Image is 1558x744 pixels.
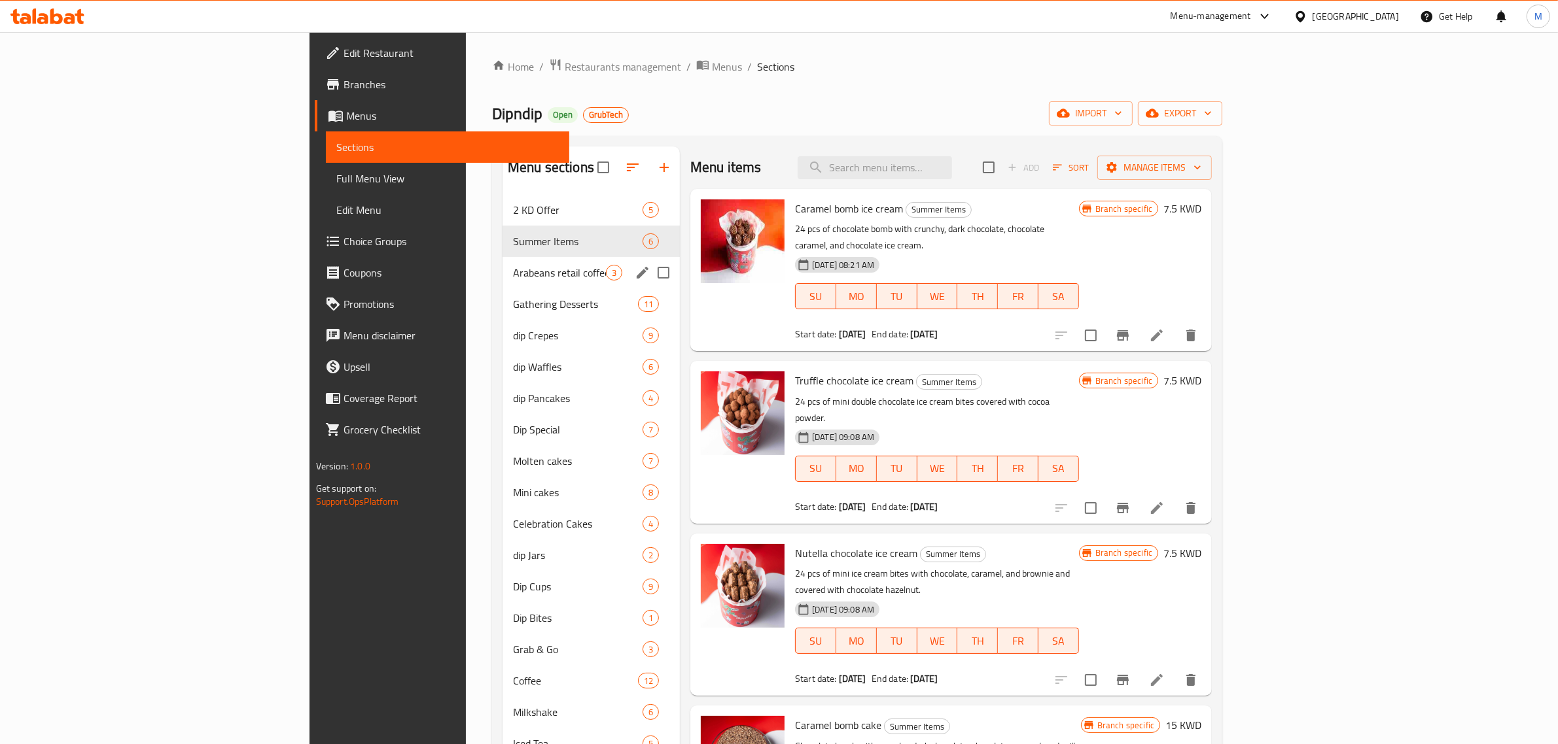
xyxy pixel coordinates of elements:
[513,516,643,532] div: Celebration Cakes
[1175,320,1207,351] button: delete
[885,719,949,734] span: Summer Items
[315,414,570,445] a: Grocery Checklist
[326,131,570,163] a: Sections
[1138,101,1222,126] button: export
[1092,719,1160,732] span: Branch specific
[1534,9,1542,24] span: M
[336,202,559,218] span: Edit Menu
[513,359,643,375] span: dip Waffles
[1044,459,1074,478] span: SA
[1050,158,1092,178] button: Sort
[643,455,658,467] span: 7
[801,287,831,306] span: SU
[565,59,681,75] span: Restaurants management
[1107,320,1139,351] button: Branch-specific-item
[346,108,559,124] span: Menus
[503,696,680,728] div: Milkshake6
[1175,664,1207,696] button: delete
[513,390,643,406] span: dip Pancakes
[503,571,680,602] div: Dip Cups9
[639,298,658,311] span: 11
[503,445,680,477] div: Molten cakes7
[910,498,938,515] b: [DATE]
[701,199,785,283] img: Caramel bomb ice cream
[326,194,570,226] a: Edit Menu
[877,456,917,482] button: TU
[795,283,836,309] button: SU
[643,202,659,218] div: items
[503,414,680,445] div: Dip Special7
[917,456,958,482] button: WE
[344,359,559,375] span: Upsell
[877,283,917,309] button: TU
[513,422,643,437] span: Dip Special
[513,233,643,249] div: Summer Items
[1038,456,1079,482] button: SA
[503,288,680,320] div: Gathering Desserts11
[747,59,752,75] li: /
[643,641,659,657] div: items
[998,283,1038,309] button: FR
[643,392,658,405] span: 4
[917,375,982,390] span: Summer Items
[617,152,648,183] span: Sort sections
[590,154,617,181] span: Select all sections
[701,544,785,628] img: Nutella chocolate ice cream
[503,351,680,382] div: dip Waffles6
[696,58,742,75] a: Menus
[1059,105,1122,122] span: import
[643,235,658,248] span: 6
[836,628,877,654] button: MO
[643,484,659,500] div: items
[1002,158,1044,178] span: Add item
[1163,544,1201,562] h6: 7.5 KWD
[643,610,659,626] div: items
[344,296,559,312] span: Promotions
[643,330,658,342] span: 9
[549,58,681,75] a: Restaurants management
[513,673,638,688] div: Coffee
[513,579,643,594] div: Dip Cups
[957,456,998,482] button: TH
[606,265,622,280] div: items
[917,283,958,309] button: WE
[344,328,559,343] span: Menu disclaimer
[872,498,908,515] span: End date:
[906,202,971,217] span: Summer Items
[336,171,559,186] span: Full Menu View
[1163,199,1201,218] h6: 7.5 KWD
[315,288,570,320] a: Promotions
[923,287,953,306] span: WE
[350,458,370,475] span: 1.0.0
[513,704,643,720] div: Milkshake
[1107,664,1139,696] button: Branch-specific-item
[643,706,658,719] span: 6
[801,632,831,651] span: SU
[315,351,570,382] a: Upsell
[513,202,643,218] span: 2 KD Offer
[839,670,866,687] b: [DATE]
[1003,632,1033,651] span: FR
[344,390,559,406] span: Coverage Report
[916,374,982,390] div: Summer Items
[492,58,1222,75] nav: breadcrumb
[315,257,570,288] a: Coupons
[643,516,659,532] div: items
[884,719,950,734] div: Summer Items
[1049,101,1133,126] button: import
[503,477,680,508] div: Mini cakes8
[326,163,570,194] a: Full Menu View
[701,371,785,455] img: Truffle chocolate ice cream
[963,287,993,306] span: TH
[798,156,952,179] input: search
[643,359,659,375] div: items
[957,628,998,654] button: TH
[1053,160,1089,175] span: Sort
[513,641,643,657] div: Grab & Go
[513,328,643,343] div: dip Crepes
[686,59,691,75] li: /
[643,328,659,343] div: items
[336,139,559,155] span: Sections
